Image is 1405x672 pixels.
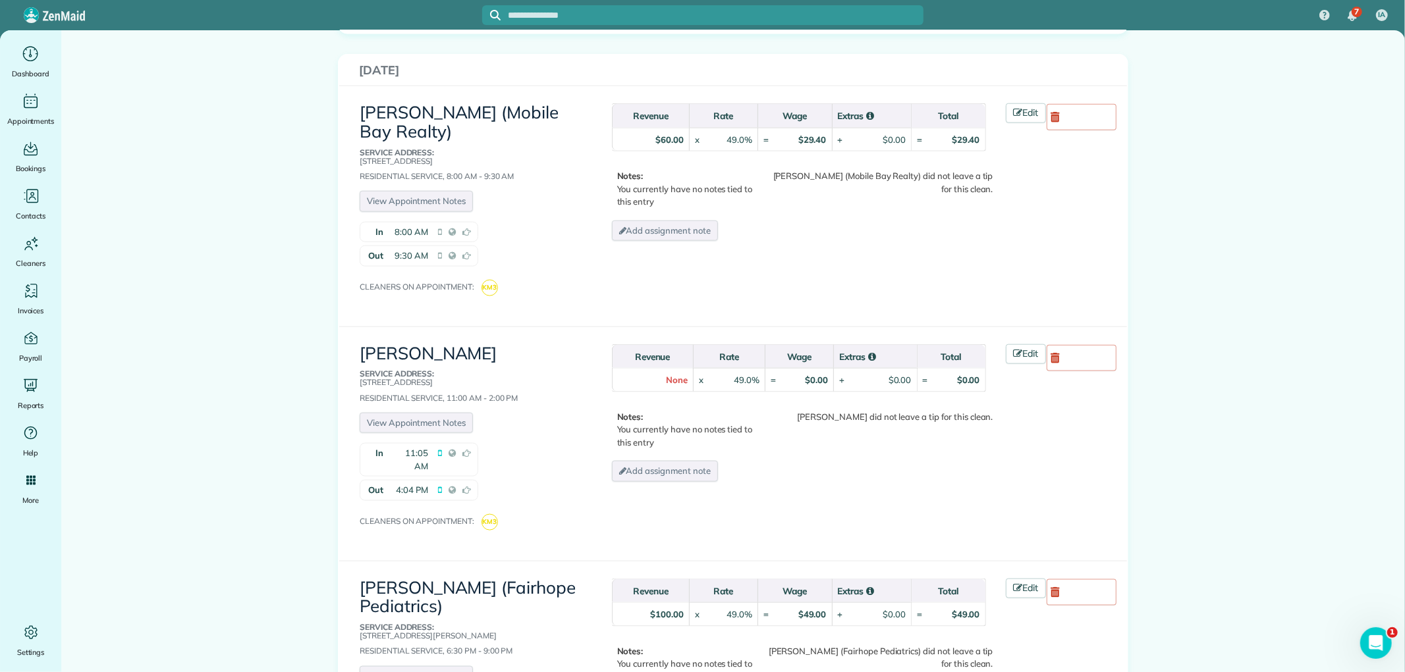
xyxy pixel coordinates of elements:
[923,374,928,386] div: =
[5,138,56,175] a: Bookings
[396,484,428,497] span: 4:04 PM
[617,411,765,450] p: You currently have no notes tied to this entry
[1006,579,1047,598] a: Edit
[832,104,912,128] th: Extras
[482,10,501,20] button: Focus search
[758,104,831,128] th: Wage
[18,399,44,412] span: Reports
[727,608,752,621] div: 49.0%
[695,134,700,146] div: x
[395,249,428,263] span: 9:30 AM
[727,134,752,146] div: 49.0%
[917,134,922,146] div: =
[650,609,684,619] strong: $100.00
[833,345,917,369] th: Extras
[12,67,49,80] span: Dashboard
[1006,344,1047,364] a: Edit
[838,608,843,621] div: +
[617,411,644,422] b: Notes:
[952,134,980,145] strong: $29.40
[5,423,56,459] a: Help
[952,609,980,619] strong: $49.00
[19,351,43,365] span: Payroll
[699,374,703,386] div: x
[689,579,758,603] th: Rate
[5,91,56,128] a: Appointments
[839,374,844,386] div: +
[360,222,387,242] strong: In
[612,220,718,242] a: Add assignment note
[798,134,827,145] strong: $29.40
[5,328,56,365] a: Payroll
[5,622,56,659] a: Settings
[360,282,480,292] span: Cleaners on appointment:
[395,226,428,239] span: 8:00 AM
[883,608,906,621] div: $0.00
[765,345,833,369] th: Wage
[18,304,44,317] span: Invoices
[1006,103,1047,123] a: Edit
[17,646,45,659] span: Settings
[1338,1,1366,30] div: 7 unread notifications
[1379,10,1386,20] span: IA
[360,369,582,386] p: [STREET_ADDRESS]
[917,608,922,621] div: =
[612,461,718,482] a: Add assignment note
[16,209,45,222] span: Contacts
[1387,627,1398,638] span: 1
[911,579,985,603] th: Total
[5,375,56,412] a: Reports
[763,608,769,621] div: =
[23,446,39,459] span: Help
[612,579,689,603] th: Revenue
[360,480,387,500] strong: Out
[22,494,39,507] span: More
[957,375,980,385] strong: $0.00
[360,623,582,640] p: [STREET_ADDRESS][PERSON_NAME]
[917,345,985,369] th: Total
[5,280,56,317] a: Invoices
[5,43,56,80] a: Dashboard
[768,170,993,195] div: [PERSON_NAME] (Mobile Bay Realty) did not leave a tip for this clean.
[360,413,473,434] a: View Appointment Notes
[360,342,497,364] a: [PERSON_NAME]
[617,170,765,209] p: You currently have no notes tied to this entry
[360,148,582,181] div: Residential Service, 8:00 AM - 9:30 AM
[360,577,576,617] a: [PERSON_NAME] (Fairhope Pediatrics)
[612,104,689,128] th: Revenue
[360,148,582,165] p: [STREET_ADDRESS]
[689,104,758,128] th: Rate
[734,374,759,386] div: 49.0%
[768,645,993,671] div: [PERSON_NAME] (Fairhope Pediatrics) did not leave a tip for this clean.
[7,115,55,128] span: Appointments
[482,280,498,296] span: KM3
[16,162,46,175] span: Bookings
[359,64,1107,77] h3: [DATE]
[360,444,387,476] strong: In
[360,147,434,157] b: Service Address:
[617,170,644,181] b: Notes:
[360,622,434,632] b: Service Address:
[666,375,688,385] strong: None
[360,369,582,402] div: Residential Service, 11:00 AM - 2:00 PM
[612,345,693,369] th: Revenue
[911,104,985,128] th: Total
[617,646,644,656] b: Notes:
[482,514,498,530] span: KM3
[390,447,428,473] span: 11:05 AM
[360,246,387,266] strong: Out
[5,233,56,270] a: Cleaners
[832,579,912,603] th: Extras
[655,134,684,145] strong: $60.00
[360,101,559,142] a: [PERSON_NAME] (Mobile Bay Realty)
[360,623,582,656] div: Residential Service, 6:30 PM - 9:00 PM
[889,374,912,386] div: $0.00
[5,186,56,222] a: Contacts
[883,134,906,146] div: $0.00
[758,579,831,603] th: Wage
[693,345,765,369] th: Rate
[768,411,993,424] div: [PERSON_NAME] did not leave a tip for this clean.
[360,369,434,378] b: Service Address:
[771,374,776,386] div: =
[838,134,843,146] div: +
